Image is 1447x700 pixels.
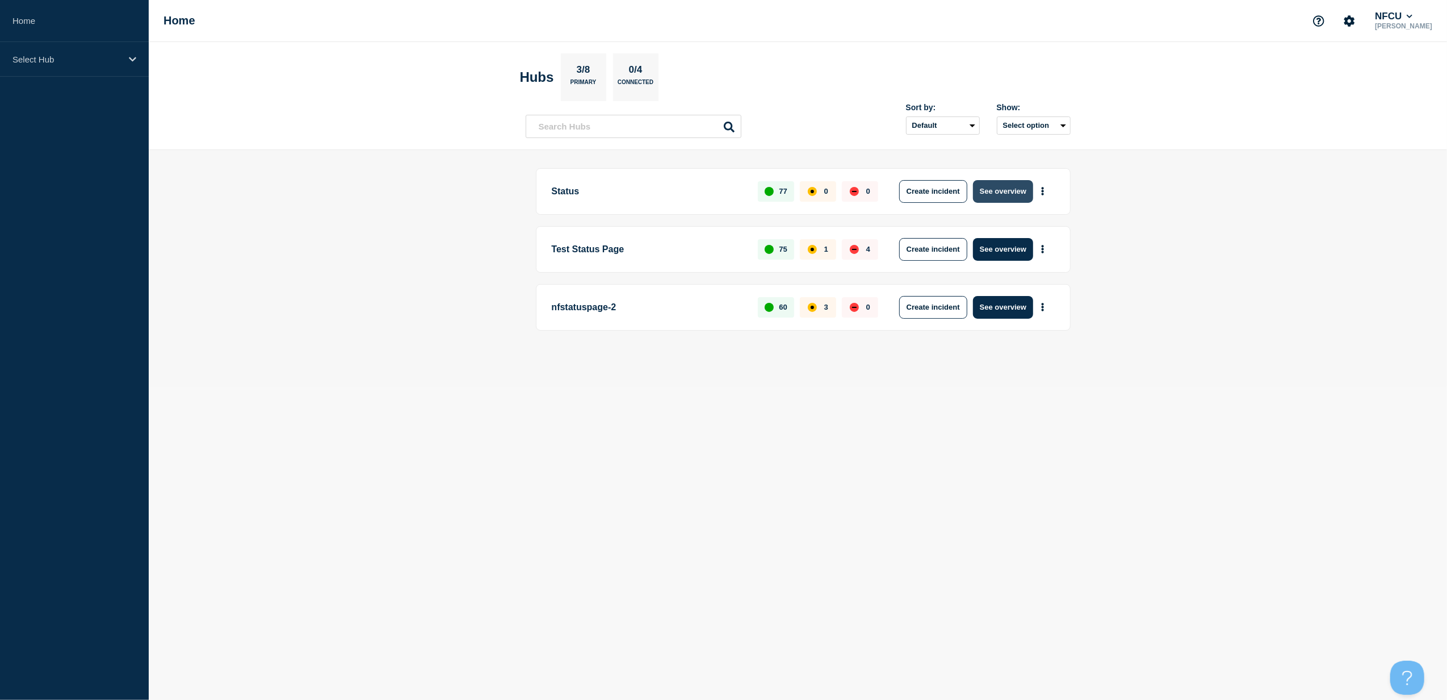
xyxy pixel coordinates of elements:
[1307,9,1331,33] button: Support
[520,69,554,85] h2: Hubs
[866,303,870,311] p: 0
[899,180,967,203] button: Create incident
[1373,22,1435,30] p: [PERSON_NAME]
[1373,11,1415,22] button: NFCU
[997,103,1071,112] div: Show:
[899,296,967,319] button: Create incident
[973,296,1033,319] button: See overview
[850,245,859,254] div: down
[906,103,980,112] div: Sort by:
[1035,181,1050,202] button: More actions
[906,116,980,135] select: Sort by
[624,64,647,79] p: 0/4
[824,303,828,311] p: 3
[12,55,121,64] p: Select Hub
[618,79,653,91] p: Connected
[850,187,859,196] div: down
[808,303,817,312] div: affected
[779,187,787,195] p: 77
[765,303,774,312] div: up
[808,187,817,196] div: affected
[850,303,859,312] div: down
[765,245,774,254] div: up
[824,187,828,195] p: 0
[1390,661,1424,695] iframe: Help Scout Beacon - Open
[824,245,828,253] p: 1
[765,187,774,196] div: up
[526,115,741,138] input: Search Hubs
[899,238,967,261] button: Create incident
[1035,297,1050,318] button: More actions
[779,303,787,311] p: 60
[808,245,817,254] div: affected
[866,245,870,253] p: 4
[779,245,787,253] p: 75
[1337,9,1361,33] button: Account settings
[552,180,745,203] p: Status
[572,64,594,79] p: 3/8
[163,14,195,27] h1: Home
[973,180,1033,203] button: See overview
[552,296,745,319] p: nfstatuspage-2
[1035,239,1050,260] button: More actions
[552,238,745,261] p: Test Status Page
[571,79,597,91] p: Primary
[997,116,1071,135] button: Select option
[866,187,870,195] p: 0
[973,238,1033,261] button: See overview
